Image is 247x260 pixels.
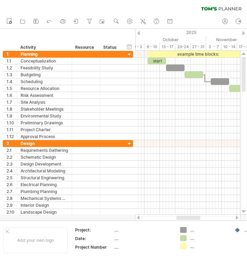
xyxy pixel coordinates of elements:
div: Activity [20,44,68,51]
div: 1.2 [7,65,17,71]
div: .... [190,235,227,241]
div: Project Charter [21,126,68,133]
div: 10 - 14 [222,43,237,50]
div: .... [190,244,227,249]
div: 1.3 [7,71,17,78]
div: 2.10 [7,209,17,215]
div: 29 - 3 [129,43,144,50]
div: 1.6 [7,92,17,99]
div: Mechanical Systems Design [21,195,68,202]
div: Site Analysis [21,99,68,105]
div: Design [21,140,68,147]
div: 1.7 [7,99,17,105]
div: Feasibility Study [21,65,68,71]
div: Preliminary Drawings [21,120,68,126]
div: Status [103,44,118,51]
div: 1.9 [7,113,17,119]
div: 2.4 [7,168,17,174]
div: October 2025 [135,36,206,43]
div: .... [114,244,172,250]
div: Structural Engineering [21,174,68,181]
div: Budgeting [21,71,68,78]
div: .... [190,227,227,233]
div: 6 - 10 [144,43,160,50]
div: 20-24 [175,43,191,50]
div: Environmental Study [21,113,68,119]
div: Conceptualization [21,58,68,64]
div: Resource [75,44,96,51]
div: Design Development [21,161,68,167]
div: 1.11 [7,126,17,133]
div: Add your own logo [3,227,68,253]
div: Schematic Design [21,154,68,160]
div: 2.5 [7,174,17,181]
div: 2.2 [7,154,17,160]
div: Stakeholder Meetings [21,106,68,112]
div: 2.1 [7,147,17,154]
div: 2 [7,140,17,147]
div: 1.5 [7,85,17,92]
div: 2.3 [7,161,17,167]
div: Plumbing Planning [21,188,68,195]
div: 1.8 [7,106,17,112]
div: 3 - 7 [206,43,222,50]
div: .... [114,236,172,241]
div: 1.12 [7,133,17,140]
div: 2.7 [7,188,17,195]
div: Approval Process [21,133,68,140]
div: Landscape Design [21,209,68,215]
div: 1.10 [7,120,17,126]
div: 2.8 [7,195,17,202]
div: 27 - 31 [191,43,206,50]
div: 1 [7,51,17,57]
div: Project Number [75,244,113,250]
div: Requirements Gathering [21,147,68,154]
div: Scheduling [21,78,68,85]
div: 1.1 [7,58,17,64]
div: Project: [75,227,113,233]
div: Planning [21,51,68,57]
div: 2.9 [7,202,17,208]
div: 13 - 17 [160,43,175,50]
div: Electrical Planning [21,181,68,188]
div: Date: [75,236,113,241]
div: 1.4 [7,78,17,85]
div: start [148,58,166,64]
div: Architectural Modeling [21,168,68,174]
div: 2.6 [7,181,17,188]
div: .... [114,227,172,233]
div: Risk Assessment [21,92,68,99]
div: Interior Design [21,202,68,208]
div: Resource Allocation [21,85,68,92]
